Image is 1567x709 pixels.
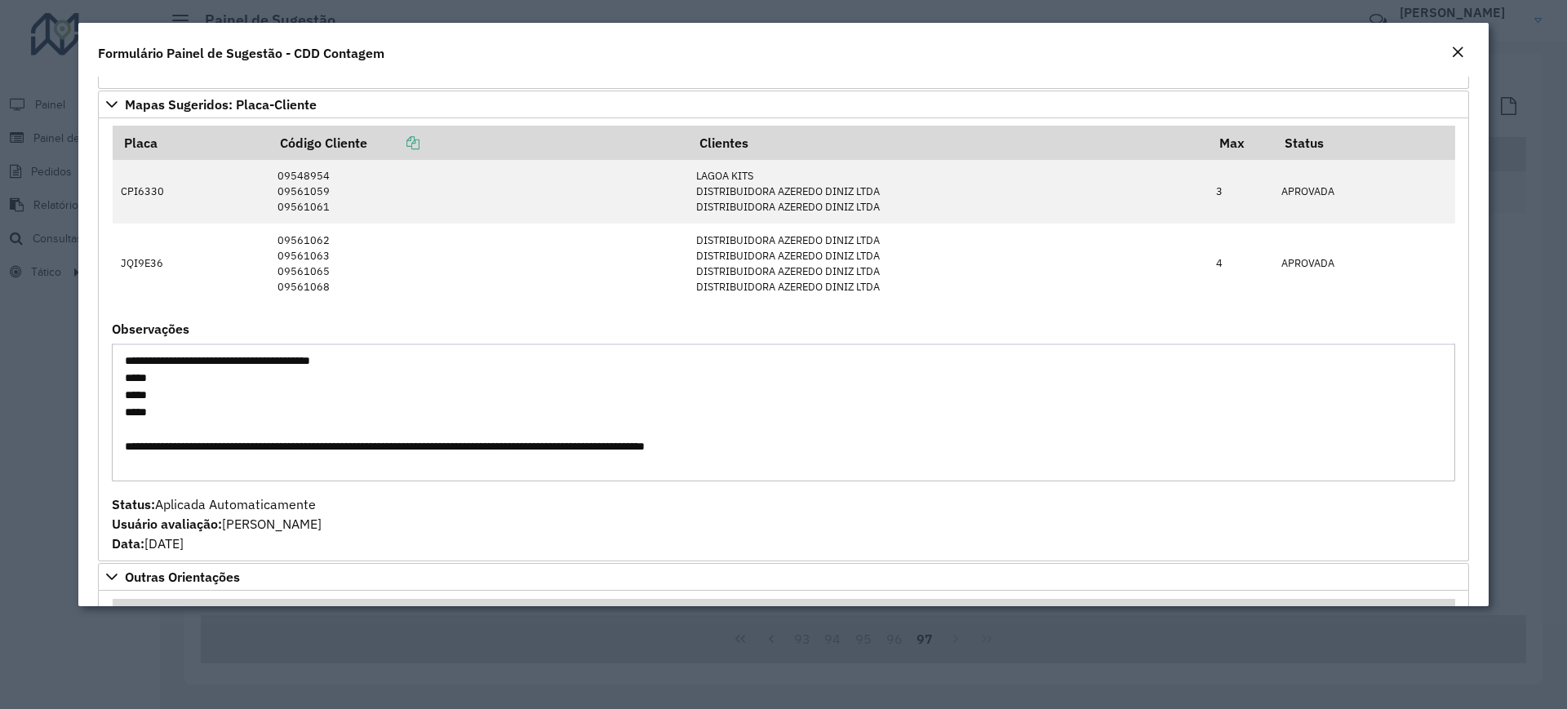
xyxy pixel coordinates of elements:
td: CPI6330 [113,160,269,224]
td: 3 [1208,160,1273,224]
td: LAGOA KITS DISTRIBUIDORA AZEREDO DINIZ LTDA DISTRIBUIDORA AZEREDO DINIZ LTDA [688,160,1208,224]
td: APROVADA [1273,160,1455,224]
th: Placa [113,126,269,160]
th: Código Cliente [317,599,906,633]
td: DISTRIBUIDORA AZEREDO DINIZ LTDA DISTRIBUIDORA AZEREDO DINIZ LTDA DISTRIBUIDORA AZEREDO DINIZ LTD... [688,224,1208,304]
strong: Data: [112,535,144,552]
th: Status [1232,599,1455,633]
span: Outras Orientações [125,570,240,583]
span: Aplicada Automaticamente [PERSON_NAME] [DATE] [112,496,322,552]
th: Clientes [906,599,1165,633]
a: Copiar [367,135,419,151]
label: Observações [112,319,189,339]
th: Placa [113,599,317,633]
h4: Formulário Painel de Sugestão - CDD Contagem [98,43,384,63]
th: Max [1166,599,1232,633]
a: Outras Orientações [98,563,1469,591]
td: APROVADA [1273,224,1455,304]
div: Mapas Sugeridos: Placa-Cliente [98,118,1469,562]
th: Status [1273,126,1455,160]
a: Mapas Sugeridos: Placa-Cliente [98,91,1469,118]
td: 09548954 09561059 09561061 [269,160,688,224]
th: Clientes [688,126,1208,160]
span: Mapas Sugeridos: Placa-Cliente [125,98,317,111]
td: 4 [1208,224,1273,304]
th: Código Cliente [269,126,688,160]
strong: Status: [112,496,155,512]
button: Close [1446,42,1469,64]
td: JQI9E36 [113,224,269,304]
em: Fechar [1451,46,1464,59]
strong: Usuário avaliação: [112,516,222,532]
td: 09561062 09561063 09561065 09561068 [269,224,688,304]
th: Max [1208,126,1273,160]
